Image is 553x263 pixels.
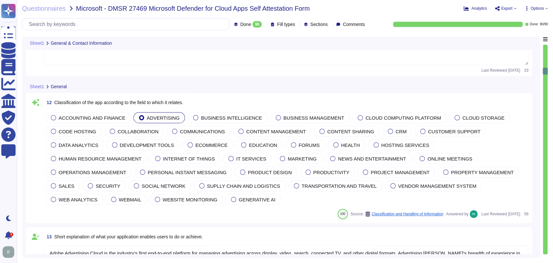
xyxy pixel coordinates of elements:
span: General [51,84,67,89]
div: 90 [252,21,262,28]
span: WEBSITE MONITORING [163,197,217,202]
span: PERSONAL INSTANT MESSAGING [148,170,226,175]
span: CRM [396,129,407,134]
input: Search by keywords [26,18,229,30]
span: PROPERTY MANAGEMENT [451,170,514,175]
span: SOCIAL NETWORK [142,183,185,189]
span: 90 / 90 [540,23,548,26]
span: ONLINE MEETINGS [427,156,472,161]
span: HOSTING SERVICES [381,142,429,148]
span: Source: [351,211,444,217]
span: 56 [523,212,528,216]
span: COMMUNICATIONS [180,129,225,134]
img: user [3,246,14,258]
span: CLOUD COMPUTING PLATFORM [365,115,441,121]
span: Comments [343,22,365,27]
span: CUSTOMER SUPPORT [428,129,480,134]
span: Microsoft - DMSR 27469 Microsoft Defender for Cloud Apps Self Attestation Form [76,5,310,12]
span: MARKETING [288,156,317,161]
span: 100 [340,212,345,216]
button: Analytics [464,6,487,11]
span: COLLABORATION [118,129,158,134]
span: SALES [59,183,74,189]
span: Questionnaires [22,5,66,12]
span: ECOMMERCE [195,142,227,148]
span: General & Contact Information [51,41,112,45]
span: VENDOR MANAGEMENT SYSTEM [398,183,476,189]
span: ACCOUNTING AND FINANCE [59,115,125,121]
span: WEB ANALYTICS [59,197,98,202]
span: 12 [44,100,52,105]
span: Done [240,22,251,27]
span: EDUCATION [249,142,277,148]
span: BUSINESS INTELLIGENCE [201,115,262,121]
span: SECURITY [96,183,120,189]
div: 9 [9,233,13,236]
span: Done: [530,23,538,26]
span: TRANSPORTATION AND TRAVEL [302,183,377,189]
span: Classification of the app according to the field to which it relates. [54,100,183,105]
span: Sheet1 [30,84,44,89]
span: IT SERVICES [236,156,266,161]
span: HUMAN RESOURCE MANAGEMENT [59,156,142,161]
span: Options [531,6,544,10]
span: BUSINESS MANAGEMENT [283,115,344,121]
span: WEBMAIL [119,197,141,202]
span: Classification and Handling of Information [372,212,443,216]
span: 13 [44,234,52,239]
span: CONTENT SHARING [327,129,374,134]
span: ADVERTISING [147,115,179,121]
span: DATA ANALYTICS [59,142,98,148]
span: CODE HOSTING [59,129,96,134]
span: CLOUD STORAGE [462,115,504,121]
span: NEWS AND ENTERTAINMENT [338,156,406,161]
span: Analytics [471,6,487,10]
span: HEALTH [341,142,360,148]
span: Last Reviewed [DATE] [481,212,520,216]
span: Sheet1 [30,41,44,45]
span: Answered by [446,212,468,216]
span: INTERNET OF THINGS [163,156,215,161]
span: CONTENT MANAGEMENT [246,129,306,134]
span: 33 [523,68,528,72]
span: SUPLLY CHAIN AND LOGISTICS [207,183,280,189]
button: user [1,245,19,259]
span: PROJECT MANAGEMENT [371,170,429,175]
span: GENERATIVE AI [239,197,275,202]
span: Sections [310,22,328,27]
span: DEVELOPMENT TOOLS [120,142,174,148]
span: PRODUCTIVITY [313,170,350,175]
span: Export [501,6,513,10]
span: Fill types [277,22,295,27]
span: Short explanation of what your application enables users to do or achieve. [54,234,203,239]
span: Last Reviewed [DATE] [481,68,520,72]
img: user [470,210,478,218]
span: FORUMS [299,142,320,148]
span: OPERATIONS MANAGEMENT [59,170,126,175]
span: PRODUCT DESIGN [248,170,292,175]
